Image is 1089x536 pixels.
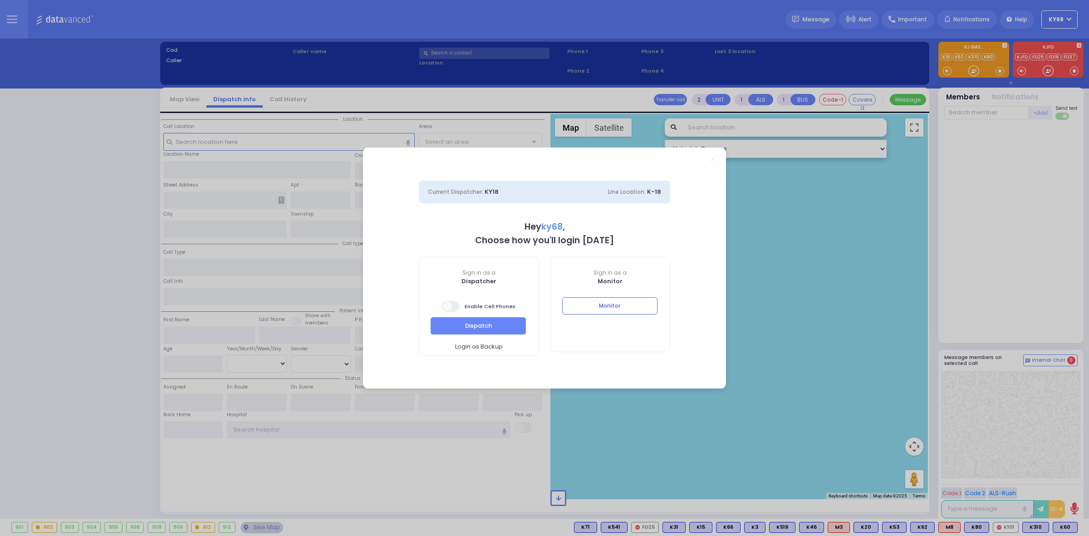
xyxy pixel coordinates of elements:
[541,221,563,233] span: ky68
[428,188,483,196] span: Current Dispatcher:
[455,342,503,351] span: Login as Backup
[475,234,614,246] b: Choose how you'll login [DATE]
[419,269,539,277] span: Sign in as a
[551,269,670,277] span: Sign in as a
[485,187,499,196] span: KY18
[442,300,515,313] span: Enable Cell Phones
[711,157,716,162] a: Close
[598,277,623,285] b: Monitor
[461,277,496,285] b: Dispatcher
[608,188,646,196] span: Line Location:
[431,317,526,334] button: Dispatch
[647,187,661,196] span: K-18
[525,221,565,233] b: Hey ,
[562,297,657,315] button: Monitor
